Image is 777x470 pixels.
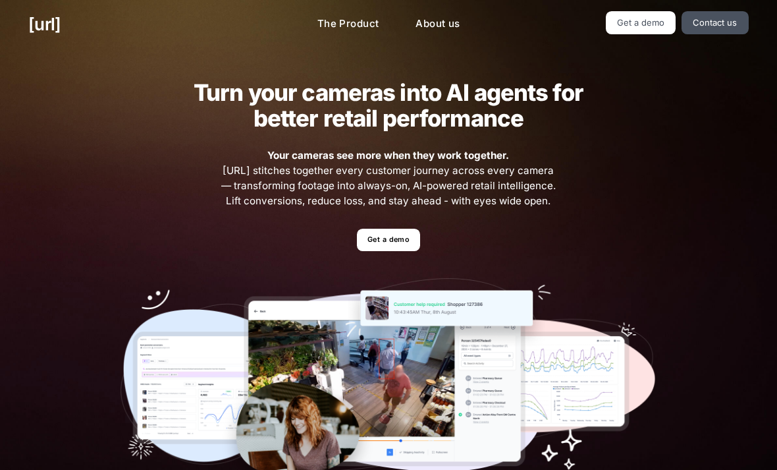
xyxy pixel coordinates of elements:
h2: Turn your cameras into AI agents for better retail performance [173,80,604,131]
a: Contact us [682,11,749,34]
a: Get a demo [606,11,676,34]
a: [URL] [28,11,61,37]
a: About us [405,11,470,37]
a: The Product [307,11,390,37]
strong: Your cameras see more when they work together. [267,149,509,162]
span: [URL] stitches together every customer journey across every camera — transforming footage into al... [219,148,558,208]
a: Get a demo [357,229,419,252]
